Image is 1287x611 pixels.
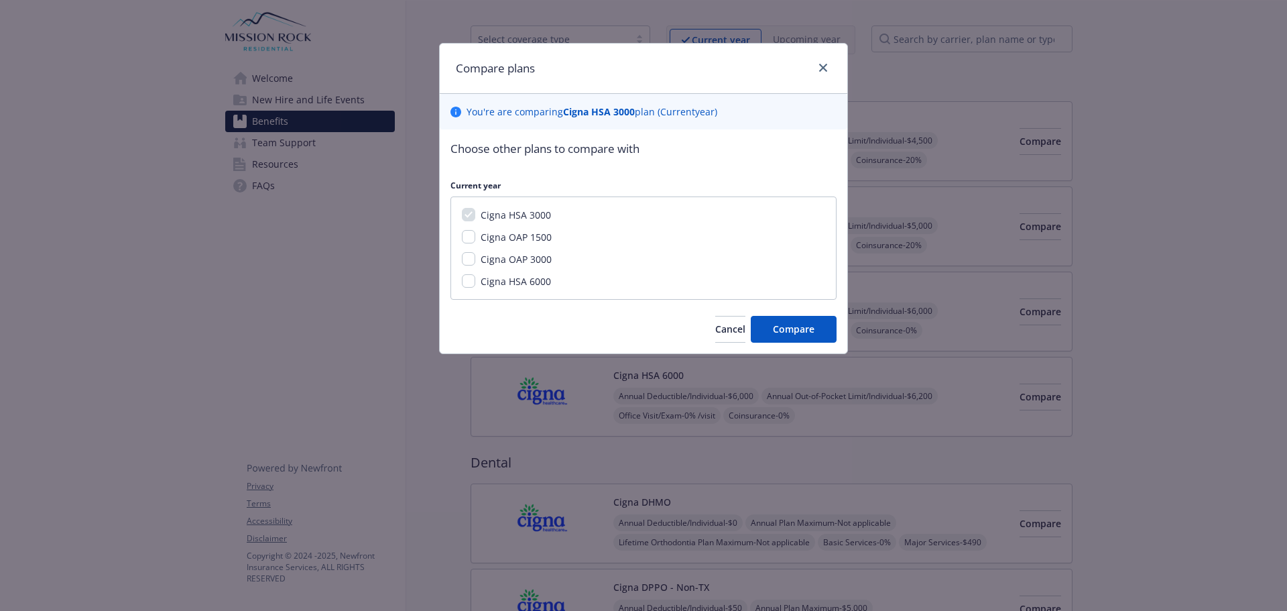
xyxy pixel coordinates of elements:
span: Cigna OAP 3000 [481,253,552,266]
p: Choose other plans to compare with [450,140,837,158]
b: Cigna HSA 3000 [563,105,635,118]
span: Cigna HSA 6000 [481,275,551,288]
a: close [815,60,831,76]
span: Cigna OAP 1500 [481,231,552,243]
button: Compare [751,316,837,343]
button: Cancel [715,316,745,343]
span: Cancel [715,323,745,335]
p: Current year [450,180,837,191]
p: You ' re are comparing plan ( Current year) [467,105,717,119]
span: Cigna HSA 3000 [481,209,551,221]
h1: Compare plans [456,60,535,77]
span: Compare [773,323,814,335]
